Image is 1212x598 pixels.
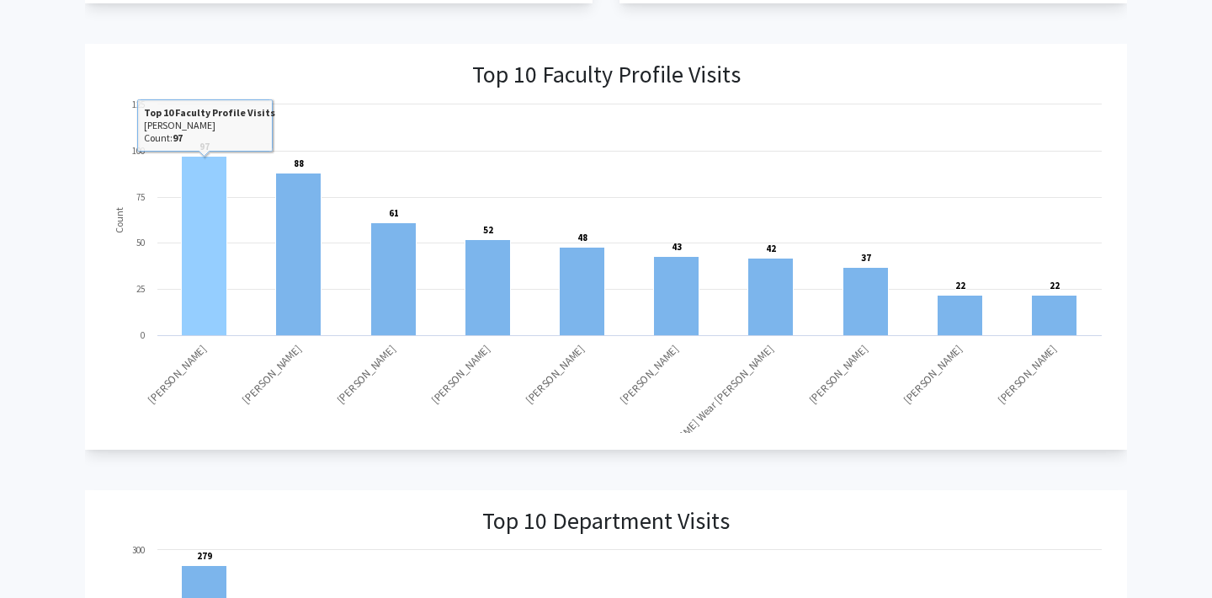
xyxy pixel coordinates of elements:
[617,341,682,406] text: [PERSON_NAME]
[132,145,145,157] text: 100
[112,206,125,232] text: Count
[428,341,492,406] text: [PERSON_NAME]
[145,341,210,406] text: [PERSON_NAME]
[136,283,145,295] text: 25
[577,232,587,243] text: 48
[482,507,730,536] h3: Top 10 Department Visits
[13,522,72,585] iframe: Chat
[955,280,965,291] text: 22
[333,341,398,406] text: [PERSON_NAME]
[523,341,587,406] text: [PERSON_NAME]
[861,252,871,264] text: 37
[197,550,212,562] text: 279
[1050,280,1060,291] text: 22
[132,99,145,110] text: 125
[294,158,304,169] text: 88
[637,341,776,480] text: [PERSON_NAME] Wear [PERSON_NAME]
[472,61,741,89] h3: Top 10 Faculty Profile Visits
[132,544,145,556] text: 300
[672,241,682,253] text: 43
[483,224,493,236] text: 52
[389,207,399,219] text: 61
[900,341,965,406] text: [PERSON_NAME]
[199,141,210,152] text: 97
[141,329,145,341] text: 0
[136,191,145,203] text: 75
[995,341,1060,406] text: [PERSON_NAME]
[136,237,145,248] text: 50
[766,243,776,254] text: 42
[239,341,304,406] text: [PERSON_NAME]
[805,341,870,406] text: [PERSON_NAME]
